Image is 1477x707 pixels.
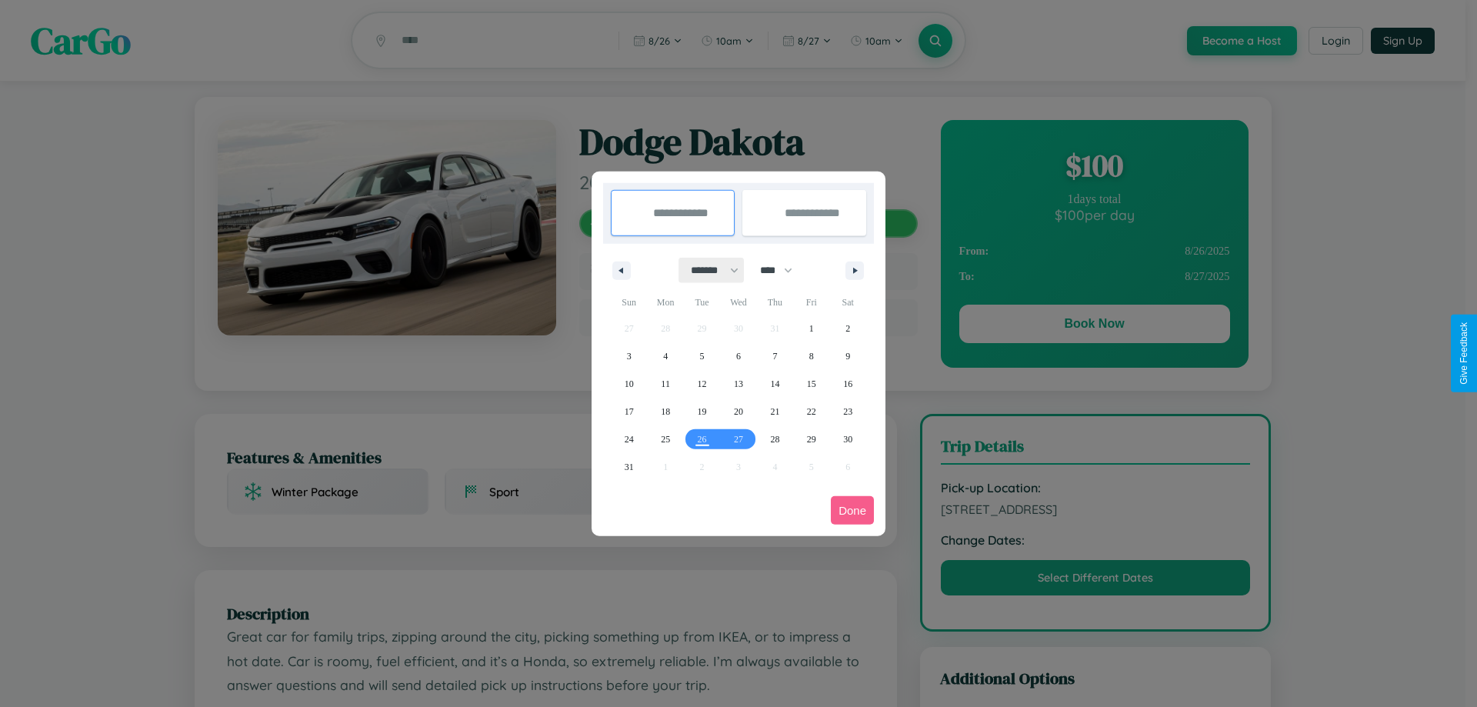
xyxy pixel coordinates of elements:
[611,453,647,481] button: 31
[830,370,866,398] button: 16
[720,370,756,398] button: 13
[684,370,720,398] button: 12
[830,398,866,425] button: 23
[611,342,647,370] button: 3
[720,425,756,453] button: 27
[807,425,816,453] span: 29
[845,315,850,342] span: 2
[661,425,670,453] span: 25
[647,290,683,315] span: Mon
[611,425,647,453] button: 24
[757,370,793,398] button: 14
[807,370,816,398] span: 15
[1459,322,1469,385] div: Give Feedback
[793,425,829,453] button: 29
[684,290,720,315] span: Tue
[611,290,647,315] span: Sun
[793,342,829,370] button: 8
[793,370,829,398] button: 15
[720,342,756,370] button: 6
[757,342,793,370] button: 7
[807,398,816,425] span: 22
[625,370,634,398] span: 10
[830,425,866,453] button: 30
[809,342,814,370] span: 8
[698,425,707,453] span: 26
[772,342,777,370] span: 7
[734,398,743,425] span: 20
[611,398,647,425] button: 17
[684,425,720,453] button: 26
[684,398,720,425] button: 19
[661,370,670,398] span: 11
[830,342,866,370] button: 9
[611,370,647,398] button: 10
[770,398,779,425] span: 21
[734,425,743,453] span: 27
[830,315,866,342] button: 2
[647,398,683,425] button: 18
[684,342,720,370] button: 5
[757,425,793,453] button: 28
[647,370,683,398] button: 11
[698,398,707,425] span: 19
[809,315,814,342] span: 1
[720,398,756,425] button: 20
[793,290,829,315] span: Fri
[698,370,707,398] span: 12
[700,342,705,370] span: 5
[757,290,793,315] span: Thu
[845,342,850,370] span: 9
[830,290,866,315] span: Sat
[627,342,632,370] span: 3
[831,496,874,525] button: Done
[625,425,634,453] span: 24
[843,398,852,425] span: 23
[625,453,634,481] span: 31
[663,342,668,370] span: 4
[625,398,634,425] span: 17
[734,370,743,398] span: 13
[647,425,683,453] button: 25
[736,342,741,370] span: 6
[843,425,852,453] span: 30
[757,398,793,425] button: 21
[770,425,779,453] span: 28
[647,342,683,370] button: 4
[793,315,829,342] button: 1
[843,370,852,398] span: 16
[770,370,779,398] span: 14
[720,290,756,315] span: Wed
[661,398,670,425] span: 18
[793,398,829,425] button: 22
